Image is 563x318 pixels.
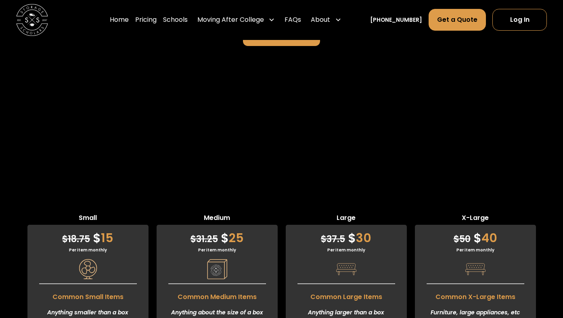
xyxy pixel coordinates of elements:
[311,15,330,25] div: About
[286,213,407,225] span: Large
[207,259,227,279] img: Pricing Category Icon
[286,247,407,253] div: Per item monthly
[27,247,149,253] div: Per item monthly
[157,225,278,247] div: 25
[286,225,407,247] div: 30
[321,233,345,245] span: 37.5
[473,229,481,247] span: $
[110,9,129,31] a: Home
[286,288,407,302] span: Common Large Items
[157,288,278,302] span: Common Medium Items
[415,225,536,247] div: 40
[429,9,486,31] a: Get a Quote
[135,9,157,31] a: Pricing
[190,233,218,245] span: 31.25
[27,225,149,247] div: 15
[221,229,229,247] span: $
[454,233,459,245] span: $
[308,9,345,31] div: About
[78,259,98,279] img: Pricing Category Icon
[163,9,188,31] a: Schools
[415,213,536,225] span: X-Large
[465,259,486,279] img: Pricing Category Icon
[415,288,536,302] span: Common X-Large Items
[190,233,196,245] span: $
[62,233,68,245] span: $
[454,233,471,245] span: 50
[27,288,149,302] span: Common Small Items
[197,15,264,25] div: Moving After College
[370,16,422,24] a: [PHONE_NUMBER]
[348,229,356,247] span: $
[27,213,149,225] span: Small
[157,213,278,225] span: Medium
[93,229,101,247] span: $
[194,9,278,31] div: Moving After College
[336,259,356,279] img: Pricing Category Icon
[285,9,301,31] a: FAQs
[415,247,536,253] div: Per item monthly
[62,233,90,245] span: 18.75
[157,247,278,253] div: Per item monthly
[16,4,48,36] img: Storage Scholars main logo
[321,233,326,245] span: $
[492,9,547,31] a: Log In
